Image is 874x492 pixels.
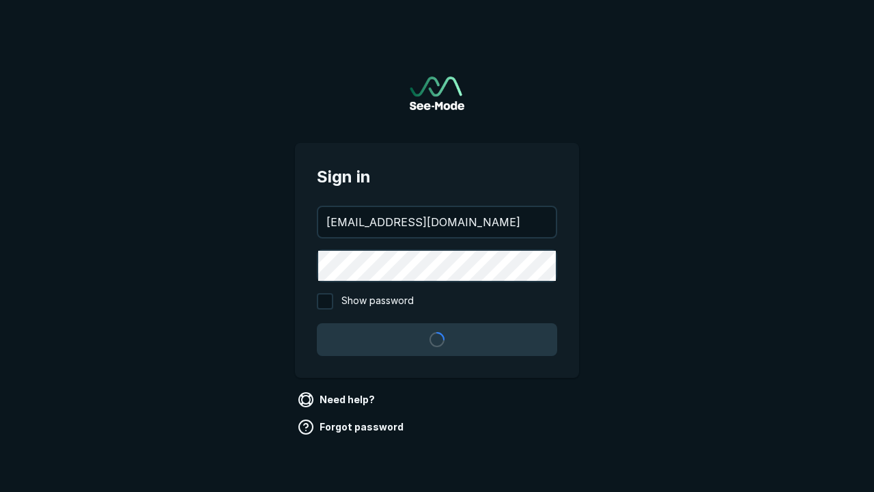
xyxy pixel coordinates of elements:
a: Need help? [295,389,380,411]
a: Go to sign in [410,77,464,110]
a: Forgot password [295,416,409,438]
img: See-Mode Logo [410,77,464,110]
span: Sign in [317,165,557,189]
input: your@email.com [318,207,556,237]
span: Show password [341,293,414,310]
